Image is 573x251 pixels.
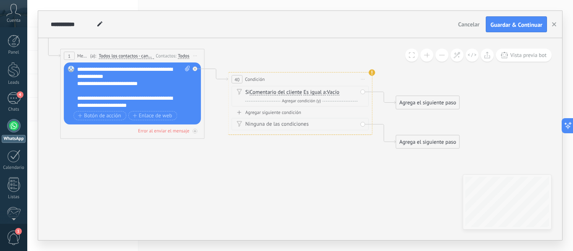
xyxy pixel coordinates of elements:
[2,135,26,143] div: WhatsApp
[17,91,23,98] span: 4
[73,111,126,120] button: Botón de acción
[496,49,552,62] button: Vista previa bot
[78,113,121,119] span: Botón de acción
[156,52,178,59] div: Contactos:
[99,53,154,59] span: Todos los contactos - canales seleccionados
[245,76,265,83] span: Condición
[2,50,26,55] div: Panel
[138,128,189,134] div: Error al enviar el mensaje
[458,21,479,28] span: Cancelar
[455,18,483,31] button: Cancelar
[486,16,547,32] button: Guardar & Continuar
[280,98,323,104] span: Agregar condición (y)
[245,89,357,96] div: Si :
[232,109,369,116] div: Agregar siguiente condición
[133,113,172,119] span: Enlace de web
[490,22,542,28] span: Guardar & Continuar
[7,18,21,23] span: Cuenta
[2,165,26,171] div: Calendario
[304,90,326,96] span: Es igual a
[178,53,189,59] div: Todos
[396,97,459,109] div: Agrega el siguiente paso
[2,107,26,112] div: Chats
[510,52,547,59] span: Vista previa bot
[396,136,459,148] div: Agrega el siguiente paso
[245,121,357,128] div: Ninguna de las condiciones
[128,111,177,120] button: Enlace de web
[234,76,240,83] span: 40
[2,194,26,200] div: Listas
[2,80,26,85] div: Leads
[77,52,89,59] span: Mensaje
[15,228,22,235] span: 1
[250,90,302,96] span: Comentario del cliente
[90,52,96,59] span: (a):
[327,90,339,96] span: Vacío
[68,53,70,59] span: 1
